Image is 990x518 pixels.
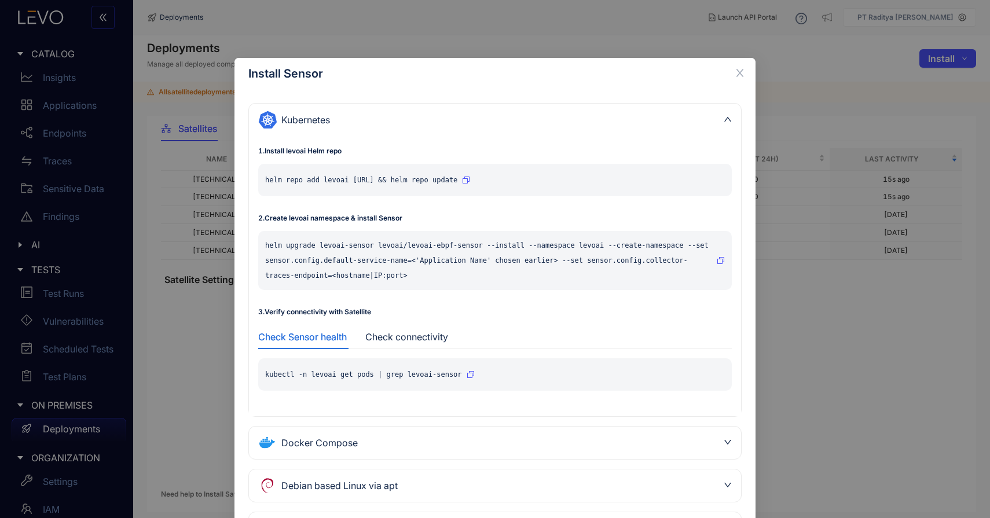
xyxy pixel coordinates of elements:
p: kubectl -n levoai get pods | grep levoai-sensor [265,367,462,382]
p: 3 . Verify connectivity with Satellite [258,306,732,318]
div: Check connectivity [365,332,448,342]
p: helm upgrade levoai-sensor levoai/levoai-ebpf-sensor --install --namespace levoai --create-namesp... [265,238,712,283]
div: Install Sensor [248,67,742,80]
div: Debian based Linux via apt [258,476,718,495]
p: 2 . Create levoai namespace & install Sensor [258,212,732,224]
p: helm repo add levoai [URL] && helm repo update [265,172,457,188]
div: Check Sensor health [258,332,347,342]
button: Close [724,58,756,89]
span: down [724,438,732,446]
p: 1 . Install levoai Helm repo [258,145,732,157]
div: Kubernetes [258,111,718,129]
div: Docker Compose [258,433,718,452]
span: down [724,115,732,123]
span: down [724,481,732,489]
span: close [735,68,745,78]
